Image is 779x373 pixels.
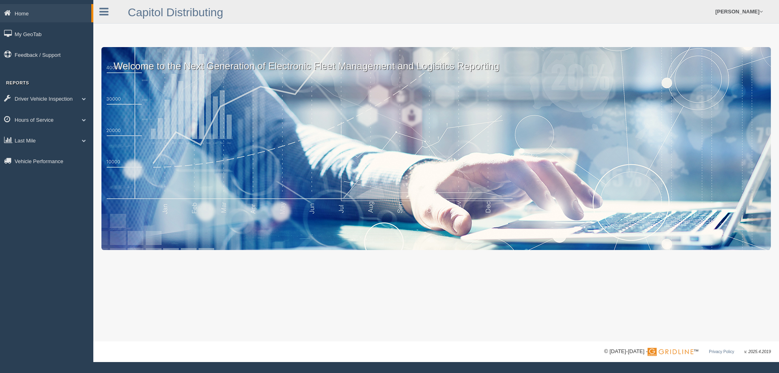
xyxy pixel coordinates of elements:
[604,347,771,356] div: © [DATE]-[DATE] - ™
[101,47,771,73] p: Welcome to the Next Generation of Electronic Fleet Management and Logistics Reporting
[745,349,771,354] span: v. 2025.4.2019
[128,6,223,19] a: Capitol Distributing
[709,349,734,354] a: Privacy Policy
[648,348,693,356] img: Gridline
